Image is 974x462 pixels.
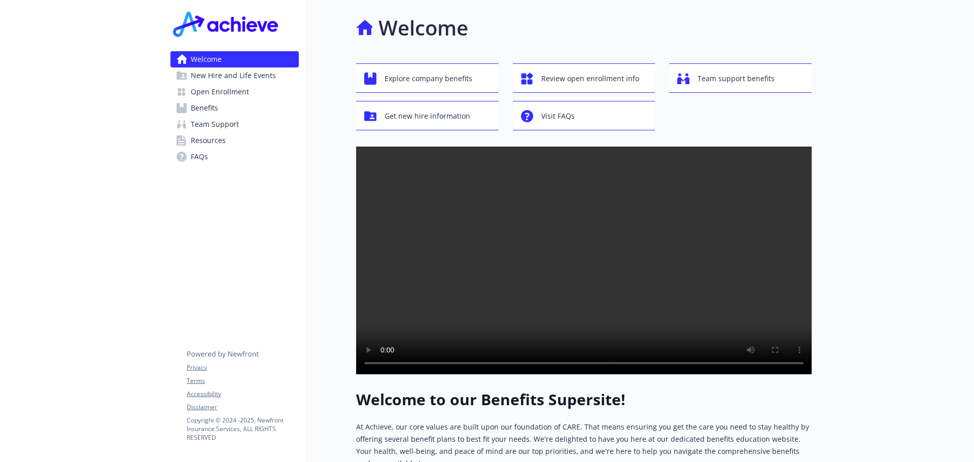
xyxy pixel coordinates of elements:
span: New Hire and Life Events [191,67,276,84]
span: Resources [191,132,226,149]
a: Disclaimer [187,403,298,412]
span: Team Support [191,116,239,132]
span: Get new hire information [385,106,470,126]
button: Team support benefits [669,63,812,93]
h1: Welcome [378,13,468,43]
span: Benefits [191,100,218,116]
a: Accessibility [187,389,298,399]
a: FAQs [170,149,299,165]
p: Copyright © 2024 - 2025 , Newfront Insurance Services, ALL RIGHTS RESERVED [187,416,298,442]
a: Terms [187,376,298,385]
a: New Hire and Life Events [170,67,299,84]
span: Team support benefits [698,69,775,88]
span: Explore company benefits [385,69,472,88]
h1: Welcome to our Benefits Supersite! [356,390,812,409]
a: Resources [170,132,299,149]
a: Welcome [170,51,299,67]
span: Review open enrollment info [541,69,639,88]
button: Explore company benefits [356,63,499,93]
button: Review open enrollment info [513,63,655,93]
span: Welcome [191,51,222,67]
a: Team Support [170,116,299,132]
span: FAQs [191,149,208,165]
a: Privacy [187,363,298,372]
button: Get new hire information [356,101,499,130]
a: Benefits [170,100,299,116]
button: Visit FAQs [513,101,655,130]
span: Visit FAQs [541,106,575,126]
span: Open Enrollment [191,84,249,100]
a: Open Enrollment [170,84,299,100]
